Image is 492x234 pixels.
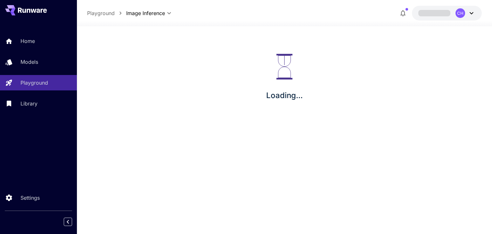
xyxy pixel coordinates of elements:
[20,194,40,202] p: Settings
[20,79,48,87] p: Playground
[64,218,72,226] button: Collapse sidebar
[20,58,38,66] p: Models
[266,90,303,101] p: Loading...
[455,8,465,18] div: CH
[412,6,482,21] button: CH
[87,9,126,17] nav: breadcrumb
[20,100,37,107] p: Library
[69,216,77,228] div: Collapse sidebar
[87,9,115,17] a: Playground
[126,9,165,17] span: Image Inference
[20,37,35,45] p: Home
